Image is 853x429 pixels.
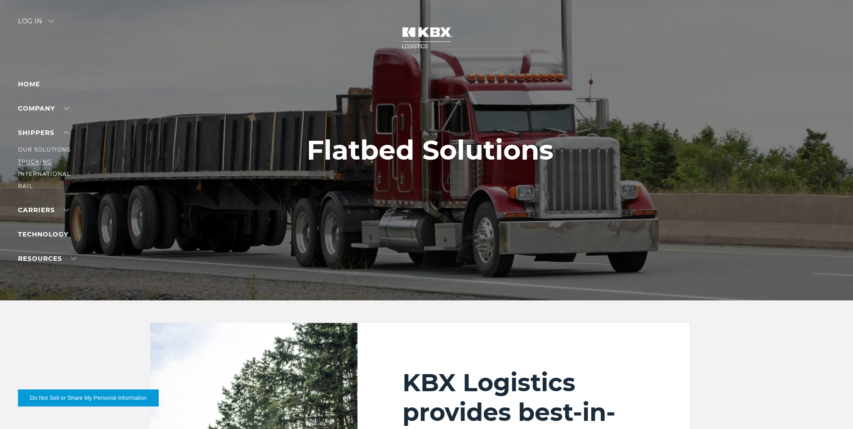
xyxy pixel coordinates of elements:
a: International [18,170,71,177]
button: Do Not Sell or Share My Personal Information [18,389,159,407]
a: RESOURCES [18,255,76,263]
h1: Flatbed Solutions [307,135,554,165]
a: Our Solutions [18,146,71,153]
a: Trucking [18,158,52,165]
a: Technology [18,230,68,238]
a: Home [18,80,40,88]
img: arrow [49,20,54,22]
a: RAIL [18,183,33,189]
a: Company [18,104,69,112]
div: Log in [18,18,54,31]
a: Carriers [18,206,69,214]
img: kbx logo [393,18,460,58]
a: SHIPPERS [18,129,69,137]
